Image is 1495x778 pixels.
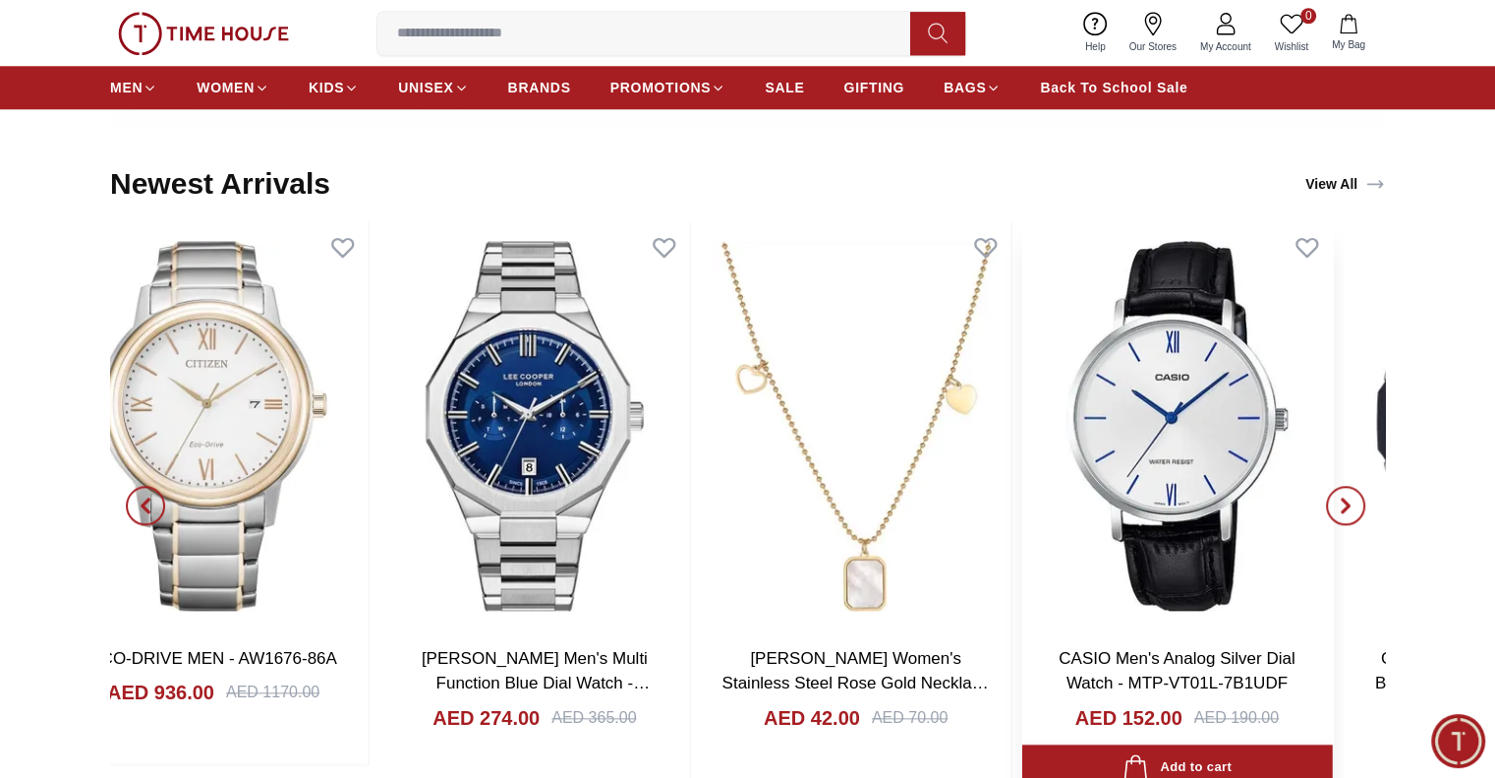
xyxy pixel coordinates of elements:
img: ECO-DRIVE MEN - AW1676-86A [58,221,369,629]
span: UNISEX [398,78,453,97]
span: BRANDS [508,78,571,97]
a: SALE [765,70,804,105]
a: WOMEN [197,70,269,105]
a: CASIO Men's Analog Silver Dial Watch - MTP-VT01L-7B1UDF [1059,649,1294,693]
em: Back [15,15,54,54]
img: Lee Cooper Men's Multi Function Blue Dial Watch - LC08018.390 [379,221,690,629]
span: Our Stores [1121,39,1184,54]
a: BRANDS [508,70,571,105]
div: Time House Support [20,277,388,298]
span: My Bag [1324,37,1373,52]
img: LEE COOPER Women's Stainless Steel Rose Gold Necklace - LC.N.01427.420 [701,221,1011,629]
h4: AED 152.00 [1075,704,1182,732]
span: My Account [1192,39,1259,54]
span: Hey there! Need help finding the perfect watch? I'm here if you have any questions or need a quic... [33,318,295,408]
span: WOMEN [197,78,255,97]
span: 11:30 AM [261,400,313,413]
img: ... [118,12,289,55]
a: View All [1301,170,1389,198]
span: GIFTING [843,78,904,97]
a: Help [1073,8,1118,58]
a: BAGS [944,70,1001,105]
span: PROMOTIONS [610,78,712,97]
a: UNISEX [398,70,468,105]
img: Profile picture of Time House Support [61,18,93,51]
a: GIFTING [843,70,904,105]
h4: AED 274.00 [432,704,540,732]
a: KIDS [309,70,359,105]
span: SALE [765,78,804,97]
div: AED 70.00 [872,706,948,730]
a: MEN [110,70,157,105]
button: My Bag [1320,10,1377,56]
a: 0Wishlist [1263,8,1320,58]
div: AED 365.00 [551,706,636,730]
a: PROMOTIONS [610,70,726,105]
div: Chat Widget [1431,714,1485,768]
textarea: We are here to help you [5,442,388,540]
div: Time House Support [104,26,328,44]
span: Help [1077,39,1114,54]
span: Back To School Sale [1040,78,1187,97]
h4: AED 936.00 [107,679,214,706]
a: ECO-DRIVE MEN - AW1676-86A [89,649,337,668]
span: Wishlist [1267,39,1316,54]
h4: AED 42.00 [764,704,860,732]
span: KIDS [309,78,344,97]
div: AED 1170.00 [226,681,319,704]
h2: Newest Arrivals [110,166,330,202]
a: Back To School Sale [1040,70,1187,105]
a: Our Stores [1118,8,1188,58]
div: AED 190.00 [1194,706,1279,730]
a: [PERSON_NAME] Men's Multi Function Blue Dial Watch - LC08018.390 [422,649,650,718]
span: BAGS [944,78,986,97]
a: [PERSON_NAME] Women's Stainless Steel Rose Gold Necklace - LC.N.01427.420 [721,649,989,718]
span: 0 [1300,8,1316,24]
img: CASIO Men's Analog Silver Dial Watch - MTP-VT01L-7B1UDF [1021,221,1332,629]
span: MEN [110,78,143,97]
em: Blush [112,315,131,335]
